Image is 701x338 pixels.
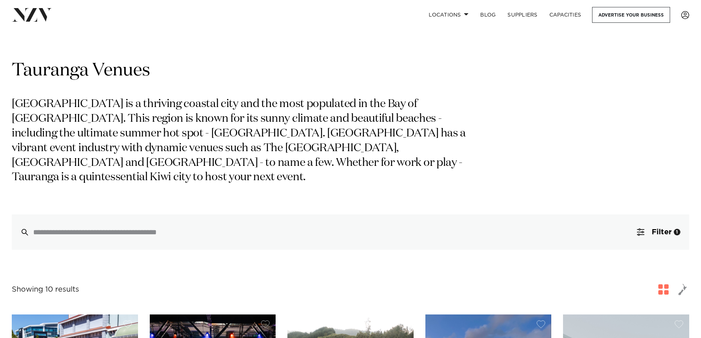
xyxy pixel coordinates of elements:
[652,228,672,236] span: Filter
[474,7,502,23] a: BLOG
[12,97,467,185] p: [GEOGRAPHIC_DATA] is a thriving coastal city and the most populated in the Bay of [GEOGRAPHIC_DAT...
[12,284,79,295] div: Showing 10 results
[502,7,543,23] a: SUPPLIERS
[423,7,474,23] a: Locations
[628,214,689,250] button: Filter1
[674,229,680,235] div: 1
[592,7,670,23] a: Advertise your business
[544,7,587,23] a: Capacities
[12,59,689,82] h1: Tauranga Venues
[12,8,52,21] img: nzv-logo.png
